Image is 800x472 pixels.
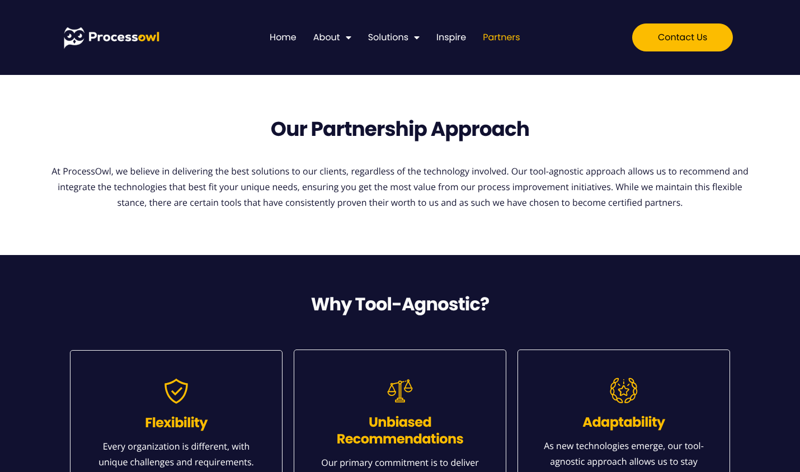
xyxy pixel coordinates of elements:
h3: Adaptability [540,414,707,431]
a: Partners [483,30,520,45]
p: At ProcessOwl, we believe in delivering the best solutions to our clients, regardless of the tech... [43,163,757,210]
a: Contact us [632,23,733,51]
a: Solutions [368,30,420,45]
h2: Why Tool-Agnostic?​ [64,294,736,315]
h1: Our Partnership Approach [271,117,529,141]
span: Contact us [658,33,707,42]
a: About [313,30,351,45]
h3: Flexibility [93,415,260,432]
nav: Menu [270,30,520,45]
a: Home [270,30,297,45]
a: Inspire [436,30,466,45]
h3: Unbiased Recommendations [317,414,483,448]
